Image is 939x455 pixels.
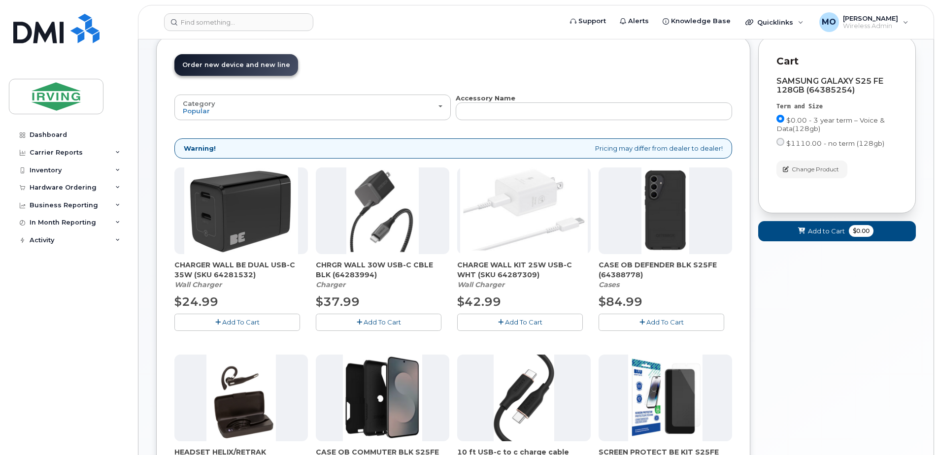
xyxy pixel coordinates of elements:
[822,16,836,28] span: MO
[812,12,915,32] div: Mark O'Connell
[776,116,885,132] span: $0.00 - 3 year term – Voice & Data(128gb)
[316,314,441,331] button: Add To Cart
[613,11,656,31] a: Alerts
[628,16,649,26] span: Alerts
[563,11,613,31] a: Support
[628,355,703,441] img: image-20250915-161621.png
[776,54,898,68] p: Cart
[646,318,684,326] span: Add To Cart
[174,314,300,331] button: Add To Cart
[776,77,898,95] div: SAMSUNG GALAXY S25 FE 128GB (64385254)
[184,167,298,254] img: CHARGER_WALL_BE_DUAL_USB-C_35W.png
[174,138,732,159] div: Pricing may differ from dealer to dealer!
[843,14,898,22] span: [PERSON_NAME]
[457,280,504,289] em: Wall Charger
[738,12,810,32] div: Quicklinks
[776,138,784,146] input: $1110.00 - no term (128gb)
[343,355,422,441] img: image-20250915-161557.png
[182,61,290,68] span: Order new device and new line
[671,16,731,26] span: Knowledge Base
[316,280,345,289] em: Charger
[599,294,642,309] span: $84.99
[776,115,784,123] input: $0.00 - 3 year term – Voice & Data(128gb)
[494,355,555,441] img: ACCUS210715h8yE8.jpg
[505,318,542,326] span: Add To Cart
[364,318,401,326] span: Add To Cart
[174,95,451,120] button: Category Popular
[656,11,738,31] a: Knowledge Base
[792,165,839,174] span: Change Product
[599,314,724,331] button: Add To Cart
[174,280,222,289] em: Wall Charger
[184,144,216,153] strong: Warning!
[460,167,588,254] img: CHARGE_WALL_KIT_25W_USB-C_WHT.png
[183,107,210,115] span: Popular
[776,161,847,178] button: Change Product
[457,260,591,290] div: CHARGE WALL KIT 25W USB-C WHT (SKU 64287309)
[641,167,689,254] img: image-20250924-184623.png
[599,260,732,280] span: CASE OB DEFENDER BLK S25FE (64388778)
[456,94,515,102] strong: Accessory Name
[843,22,898,30] span: Wireless Admin
[457,260,591,280] span: CHARGE WALL KIT 25W USB-C WHT (SKU 64287309)
[316,294,360,309] span: $37.99
[757,18,793,26] span: Quicklinks
[776,102,898,111] div: Term and Size
[808,227,845,236] span: Add to Cart
[758,221,916,241] button: Add to Cart $0.00
[346,167,418,254] img: chrgr_wall_30w_-_blk.png
[174,294,218,309] span: $24.99
[183,99,215,107] span: Category
[164,13,313,31] input: Find something...
[457,294,501,309] span: $42.99
[599,260,732,290] div: CASE OB DEFENDER BLK S25FE (64388778)
[849,225,873,237] span: $0.00
[786,139,884,147] span: $1110.00 - no term (128gb)
[599,280,619,289] em: Cases
[222,318,260,326] span: Add To Cart
[457,314,583,331] button: Add To Cart
[316,260,449,290] div: CHRGR WALL 30W USB-C CBLE BLK (64283994)
[316,260,449,280] span: CHRGR WALL 30W USB-C CBLE BLK (64283994)
[174,260,308,280] span: CHARGER WALL BE DUAL USB-C 35W (SKU 64281532)
[174,260,308,290] div: CHARGER WALL BE DUAL USB-C 35W (SKU 64281532)
[206,355,276,441] img: download.png
[578,16,606,26] span: Support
